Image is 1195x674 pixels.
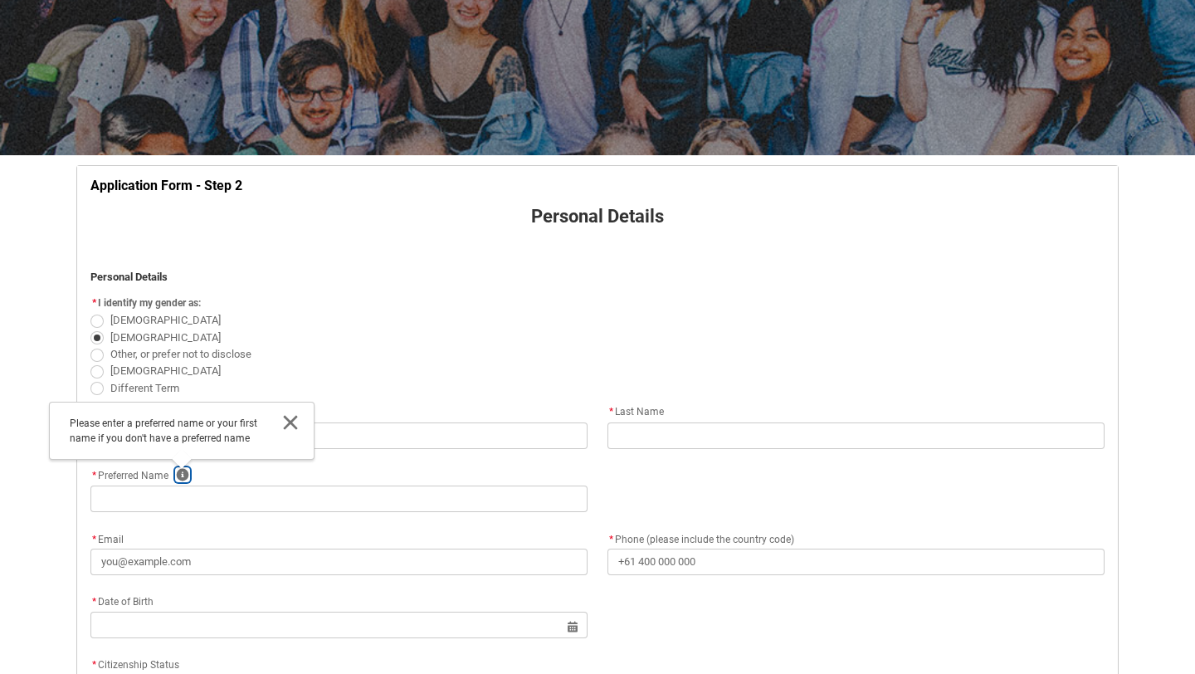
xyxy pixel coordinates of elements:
[92,659,96,671] abbr: required
[70,416,294,446] p: Please enter a preferred name or your first name if you don't have a preferred name
[110,348,251,360] span: Other, or prefer not to disclose
[90,596,154,608] span: Date of Birth
[607,529,801,547] label: Phone (please include the country code)
[607,406,664,418] span: Last Name
[92,596,96,608] abbr: required
[90,178,242,193] strong: Application Form - Step 2
[98,659,179,671] span: Citizenship Status
[110,331,221,344] span: [DEMOGRAPHIC_DATA]
[92,470,96,481] abbr: required
[110,382,179,394] span: Different Term
[280,413,300,432] button: Close
[90,549,588,575] input: you@example.com
[609,406,613,418] abbr: required
[92,534,96,545] abbr: required
[98,297,201,309] span: I identify my gender as:
[110,364,221,377] span: [DEMOGRAPHIC_DATA]
[90,529,130,547] label: Email
[90,470,168,481] span: Preferred Name
[92,297,96,309] abbr: required
[90,271,168,283] strong: Personal Details
[607,549,1105,575] input: +61 400 000 000
[531,206,664,227] strong: Personal Details
[110,314,221,326] span: [DEMOGRAPHIC_DATA]
[609,534,613,545] abbr: required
